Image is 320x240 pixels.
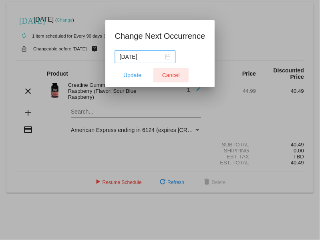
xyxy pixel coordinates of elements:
span: Update [123,72,141,78]
span: Cancel [162,72,180,78]
button: Close dialog [153,68,189,82]
input: Select date [120,52,163,61]
button: Update [115,68,150,82]
h1: Change Next Occurrence [115,30,205,42]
